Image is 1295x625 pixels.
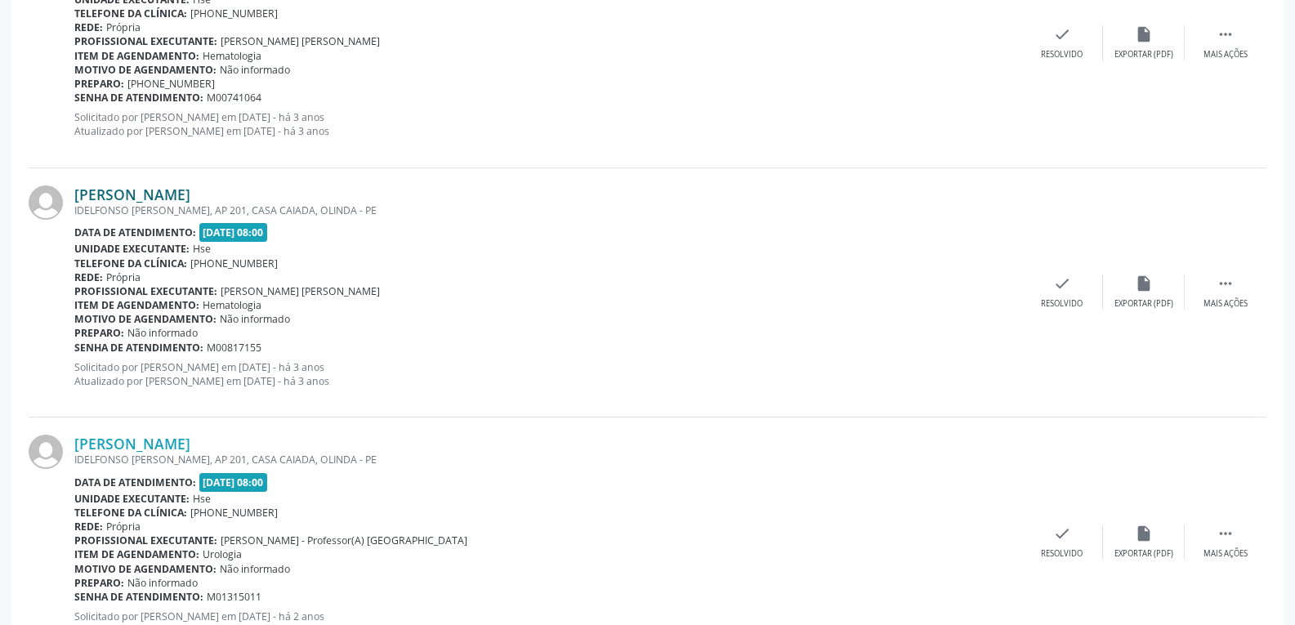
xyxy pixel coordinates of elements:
[74,475,196,489] b: Data de atendimento:
[74,49,199,63] b: Item de agendamento:
[74,77,124,91] b: Preparo:
[127,326,198,340] span: Não informado
[193,242,211,256] span: Hse
[199,473,268,492] span: [DATE] 08:00
[1135,525,1153,542] i: insert_drive_file
[1053,275,1071,292] i: check
[74,547,199,561] b: Item de agendamento:
[74,435,190,453] a: [PERSON_NAME]
[74,91,203,105] b: Senha de atendimento:
[199,223,268,242] span: [DATE] 08:00
[1114,548,1173,560] div: Exportar (PDF)
[207,91,261,105] span: M00741064
[127,576,198,590] span: Não informado
[1217,275,1235,292] i: 
[74,7,187,20] b: Telefone da clínica:
[74,225,196,239] b: Data de atendimento:
[203,547,242,561] span: Urologia
[207,341,261,355] span: M00817155
[74,576,124,590] b: Preparo:
[74,257,187,270] b: Telefone da clínica:
[74,312,217,326] b: Motivo de agendamento:
[1053,525,1071,542] i: check
[74,298,199,312] b: Item de agendamento:
[1114,49,1173,60] div: Exportar (PDF)
[1217,525,1235,542] i: 
[1135,275,1153,292] i: insert_drive_file
[190,506,278,520] span: [PHONE_NUMBER]
[29,185,63,220] img: img
[221,533,467,547] span: [PERSON_NAME] - Professor(A) [GEOGRAPHIC_DATA]
[29,435,63,469] img: img
[1041,298,1083,310] div: Resolvido
[74,20,103,34] b: Rede:
[74,185,190,203] a: [PERSON_NAME]
[106,270,141,284] span: Própria
[190,7,278,20] span: [PHONE_NUMBER]
[220,312,290,326] span: Não informado
[190,257,278,270] span: [PHONE_NUMBER]
[74,360,1021,388] p: Solicitado por [PERSON_NAME] em [DATE] - há 3 anos Atualizado por [PERSON_NAME] em [DATE] - há 3 ...
[203,49,261,63] span: Hematologia
[74,326,124,340] b: Preparo:
[74,590,203,604] b: Senha de atendimento:
[1135,25,1153,43] i: insert_drive_file
[1114,298,1173,310] div: Exportar (PDF)
[1203,49,1248,60] div: Mais ações
[221,34,380,48] span: [PERSON_NAME] [PERSON_NAME]
[220,562,290,576] span: Não informado
[74,506,187,520] b: Telefone da clínica:
[127,77,215,91] span: [PHONE_NUMBER]
[106,20,141,34] span: Própria
[74,562,217,576] b: Motivo de agendamento:
[74,341,203,355] b: Senha de atendimento:
[74,34,217,48] b: Profissional executante:
[74,203,1021,217] div: IDELFONSO [PERSON_NAME], AP 201, CASA CAIADA, OLINDA - PE
[74,63,217,77] b: Motivo de agendamento:
[203,298,261,312] span: Hematologia
[74,492,190,506] b: Unidade executante:
[74,270,103,284] b: Rede:
[1041,49,1083,60] div: Resolvido
[74,110,1021,138] p: Solicitado por [PERSON_NAME] em [DATE] - há 3 anos Atualizado por [PERSON_NAME] em [DATE] - há 3 ...
[1053,25,1071,43] i: check
[74,533,217,547] b: Profissional executante:
[221,284,380,298] span: [PERSON_NAME] [PERSON_NAME]
[74,453,1021,467] div: IDELFONSO [PERSON_NAME], AP 201, CASA CAIADA, OLINDA - PE
[1203,298,1248,310] div: Mais ações
[106,520,141,533] span: Própria
[207,590,261,604] span: M01315011
[1217,25,1235,43] i: 
[1041,548,1083,560] div: Resolvido
[74,242,190,256] b: Unidade executante:
[1203,548,1248,560] div: Mais ações
[193,492,211,506] span: Hse
[220,63,290,77] span: Não informado
[74,284,217,298] b: Profissional executante:
[74,520,103,533] b: Rede:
